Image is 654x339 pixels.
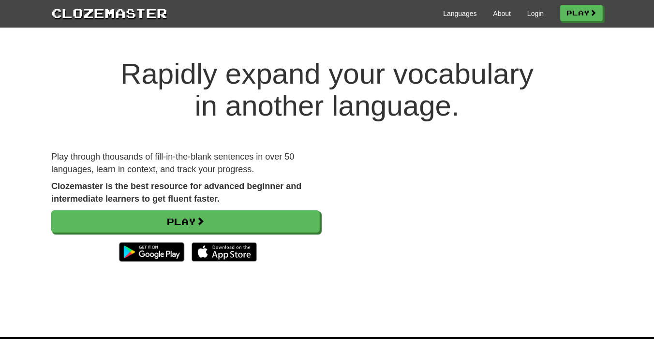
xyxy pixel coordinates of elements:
[443,9,476,18] a: Languages
[527,9,544,18] a: Login
[51,151,320,176] p: Play through thousands of fill-in-the-blank sentences in over 50 languages, learn in context, and...
[51,210,320,233] a: Play
[192,242,257,262] img: Download_on_the_App_Store_Badge_US-UK_135x40-25178aeef6eb6b83b96f5f2d004eda3bffbb37122de64afbaef7...
[51,181,301,204] strong: Clozemaster is the best resource for advanced beginner and intermediate learners to get fluent fa...
[560,5,603,21] a: Play
[51,4,167,22] a: Clozemaster
[114,237,189,266] img: Get it on Google Play
[493,9,511,18] a: About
